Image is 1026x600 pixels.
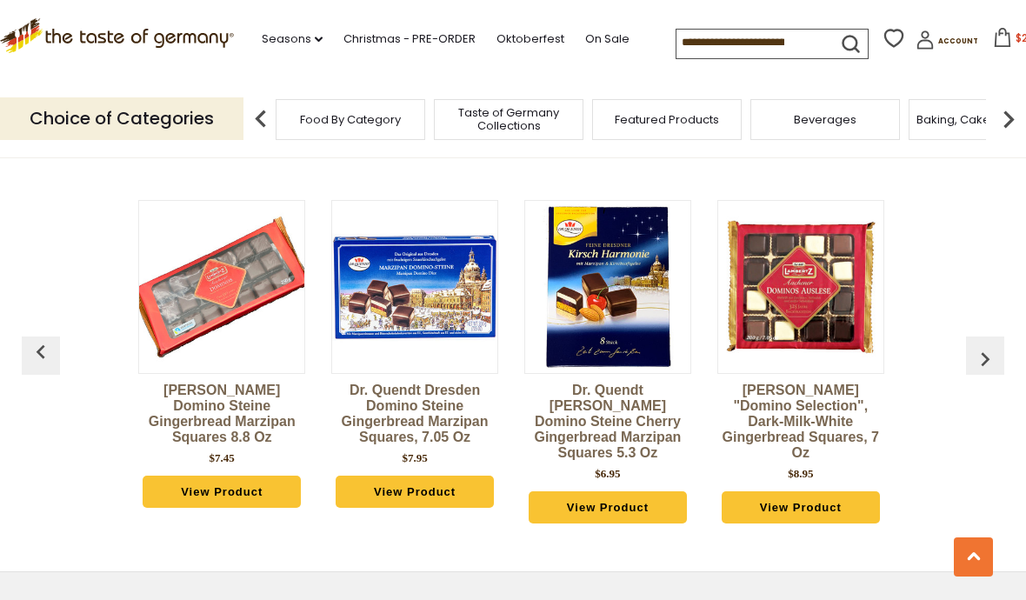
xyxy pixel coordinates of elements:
[402,450,427,467] div: $7.95
[615,113,719,126] a: Featured Products
[585,30,630,49] a: On Sale
[722,491,880,524] a: View Product
[788,465,813,483] div: $8.95
[210,450,235,467] div: $7.45
[794,113,856,126] a: Beverages
[496,30,564,49] a: Oktoberfest
[243,102,278,137] img: previous arrow
[717,383,884,461] a: [PERSON_NAME] "Domino Selection", Dark-Milk-White Gingerbread Squares, 7 oz
[138,383,305,445] a: [PERSON_NAME] Domino Steine Gingerbread Marzipan Squares 8.8 oz
[343,30,476,49] a: Christmas - PRE-ORDER
[262,30,323,49] a: Seasons
[524,383,691,461] a: Dr. Quendt [PERSON_NAME] Domino Steine Cherry Gingerbread Marzipan Squares 5.3 oz
[143,476,301,509] a: View Product
[336,476,494,509] a: View Product
[938,37,978,46] span: Account
[439,106,578,132] a: Taste of Germany Collections
[718,204,883,370] img: Lambertz
[525,204,690,370] img: Dr. Quendt Kirsch Harmonie Domino Steine Cherry Gingerbread Marzipan Squares 5.3 oz
[529,491,687,524] a: View Product
[331,383,498,445] a: Dr. Quendt Dresden Domino Steine Gingerbread Marzipan Squares, 7.05 oz
[971,345,999,373] img: previous arrow
[27,338,55,366] img: previous arrow
[991,102,1026,137] img: next arrow
[332,204,497,370] img: Dr. Quendt Dresden Domino Steine Gingerbread Marzipan Squares, 7.05 oz
[595,465,620,483] div: $6.95
[300,113,401,126] a: Food By Category
[139,204,304,370] img: Lambertz Domino Steine Gingerbread Marzipan Squares 8.8 oz
[916,30,978,56] a: Account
